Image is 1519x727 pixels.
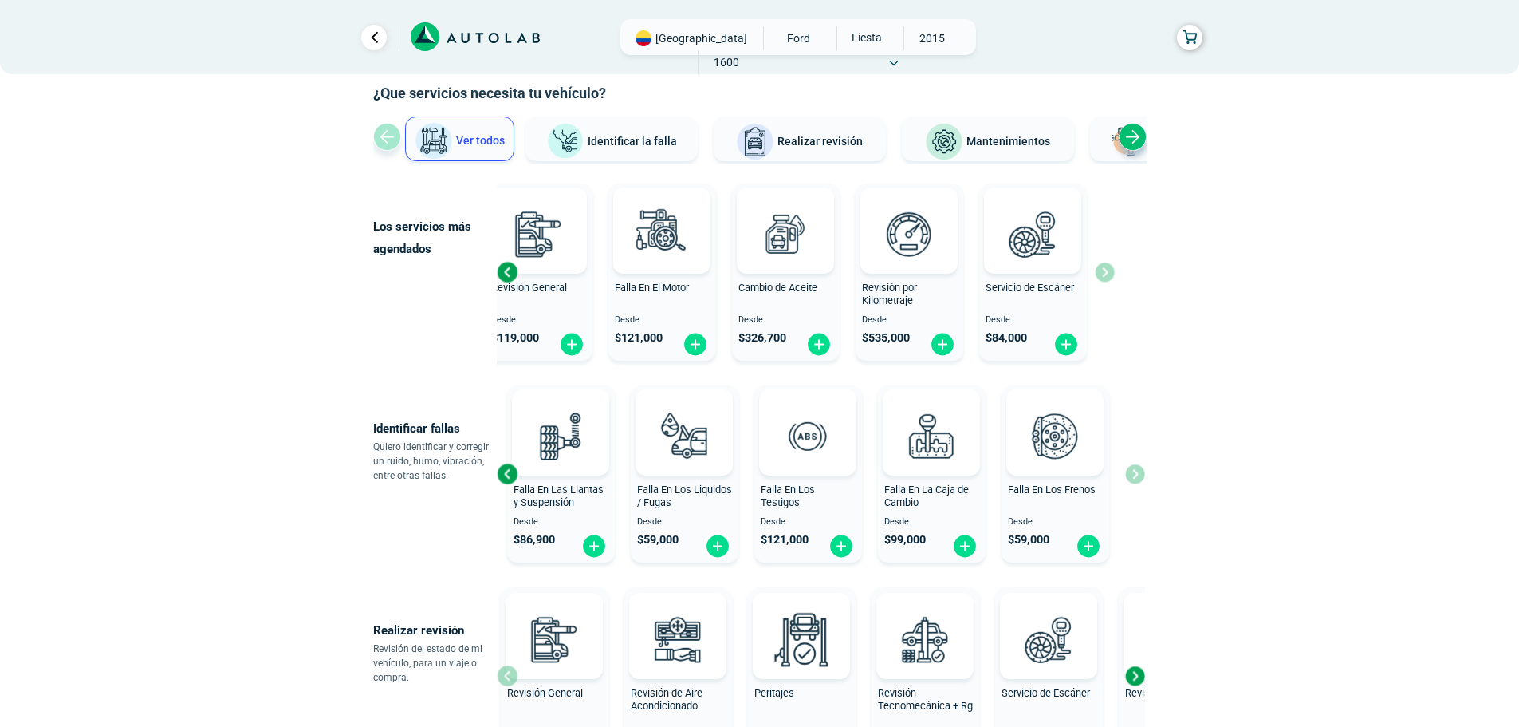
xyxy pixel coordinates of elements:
[581,534,607,559] img: fi_plus-circle2.svg
[1053,332,1079,357] img: fi_plus-circle2.svg
[559,332,584,357] img: fi_plus-circle2.svg
[627,199,697,269] img: diagnostic_engine-v3.svg
[405,117,514,161] button: Ver todos
[588,134,677,147] span: Identificar la falla
[714,117,886,161] button: Realizar revisión
[415,122,453,160] img: Ver todos
[777,596,825,644] img: AD0BCuuxAAAAAElFTkSuQmCC
[491,282,567,294] span: Revisión General
[828,534,854,559] img: fi_plus-circle2.svg
[1119,123,1147,151] div: Next slide
[930,332,955,357] img: fi_plus-circle2.svg
[507,687,583,699] span: Revisión General
[699,50,755,74] span: 1600
[862,282,917,307] span: Revisión por Kilometraje
[837,26,894,49] span: FIESTA
[890,604,960,674] img: revision_tecno_mecanica-v3.svg
[761,484,815,509] span: Falla En Los Testigos
[546,123,584,160] img: Identificar la falla
[660,393,708,441] img: AD0BCuuxAAAAAElFTkSuQmCC
[643,604,713,674] img: aire_acondicionado-v3.svg
[907,393,955,441] img: AD0BCuuxAAAAAElFTkSuQmCC
[862,315,957,326] span: Desde
[615,282,689,294] span: Falla En El Motor
[1025,596,1072,644] img: AD0BCuuxAAAAAElFTkSuQmCC
[537,393,584,441] img: AD0BCuuxAAAAAElFTkSuQmCC
[777,135,863,148] span: Realizar revisión
[952,534,978,559] img: fi_plus-circle2.svg
[373,440,497,483] p: Quiero identificar y corregir un ruido, humo, vibración, entre otras fallas.
[761,517,856,527] span: Desde
[637,533,679,547] span: $ 59,000
[738,315,833,326] span: Desde
[491,331,539,345] span: $ 119,000
[761,191,809,239] img: AD0BCuuxAAAAAElFTkSuQmCC
[986,331,1027,345] span: $ 84,000
[1008,484,1096,496] span: Falla En Los Frenos
[636,30,651,46] img: Flag of COLOMBIA
[766,604,836,674] img: peritaje-v3.svg
[1013,604,1084,674] img: escaner-v3.svg
[884,533,926,547] span: $ 99,000
[878,687,973,713] span: Revisión Tecnomecánica + Rg
[732,184,840,361] button: Cambio de Aceite Desde $326,700
[901,596,949,644] img: AD0BCuuxAAAAAElFTkSuQmCC
[736,123,774,161] img: Realizar revisión
[754,385,862,563] button: Falla En Los Testigos Desde $121,000
[631,687,702,713] span: Revisión de Aire Acondicionado
[495,260,519,284] div: Previous slide
[884,517,979,527] span: Desde
[784,393,832,441] img: AD0BCuuxAAAAAElFTkSuQmCC
[514,517,608,527] span: Desde
[608,184,716,361] button: Falla En El Motor Desde $121,000
[525,401,596,471] img: diagnostic_suspension-v3.svg
[904,26,961,50] span: 2015
[738,282,817,294] span: Cambio de Aceite
[1008,533,1049,547] span: $ 59,000
[1137,604,1207,674] img: cambio_bateria-v3.svg
[514,191,562,239] img: AD0BCuuxAAAAAElFTkSuQmCC
[637,484,732,509] span: Falla En Los Liquidos / Fugas
[986,282,1074,294] span: Servicio de Escáner
[507,385,615,563] button: Falla En Las Llantas y Suspensión Desde $86,900
[638,191,686,239] img: AD0BCuuxAAAAAElFTkSuQmCC
[884,484,969,509] span: Falla En La Caja de Cambio
[754,687,794,699] span: Peritajes
[615,315,710,326] span: Desde
[373,417,497,440] p: Identificar fallas
[770,26,827,50] span: FORD
[514,533,555,547] span: $ 86,900
[519,604,589,674] img: revision_general-v3.svg
[1107,123,1145,161] img: Latonería y Pintura
[986,315,1080,326] span: Desde
[654,596,702,644] img: AD0BCuuxAAAAAElFTkSuQmCC
[896,401,966,471] img: diagnostic_caja-de-cambios-v3.svg
[773,401,843,471] img: diagnostic_diagnostic_abs-v3.svg
[1125,687,1211,699] span: Revisión de Batería
[683,332,708,357] img: fi_plus-circle2.svg
[738,331,786,345] span: $ 326,700
[456,134,505,147] span: Ver todos
[1123,664,1147,688] div: Next slide
[1020,401,1090,471] img: diagnostic_disco-de-freno-v3.svg
[655,30,747,46] span: [GEOGRAPHIC_DATA]
[1008,517,1103,527] span: Desde
[750,199,820,269] img: cambio_de_aceite-v3.svg
[615,331,663,345] span: $ 121,000
[806,332,832,357] img: fi_plus-circle2.svg
[631,385,738,563] button: Falla En Los Liquidos / Fugas Desde $59,000
[637,517,732,527] span: Desde
[485,184,592,361] button: Revisión General Desde $119,000
[373,215,497,260] p: Los servicios más agendados
[998,199,1068,269] img: escaner-v3.svg
[856,184,963,361] button: Revisión por Kilometraje Desde $535,000
[966,135,1050,148] span: Mantenimientos
[1002,385,1109,563] button: Falla En Los Frenos Desde $59,000
[761,533,809,547] span: $ 121,000
[491,315,586,326] span: Desde
[514,484,604,509] span: Falla En Las Llantas y Suspensión
[885,191,933,239] img: AD0BCuuxAAAAAElFTkSuQmCC
[649,401,719,471] img: diagnostic_gota-de-sangre-v3.svg
[1009,191,1057,239] img: AD0BCuuxAAAAAElFTkSuQmCC
[495,462,519,486] div: Previous slide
